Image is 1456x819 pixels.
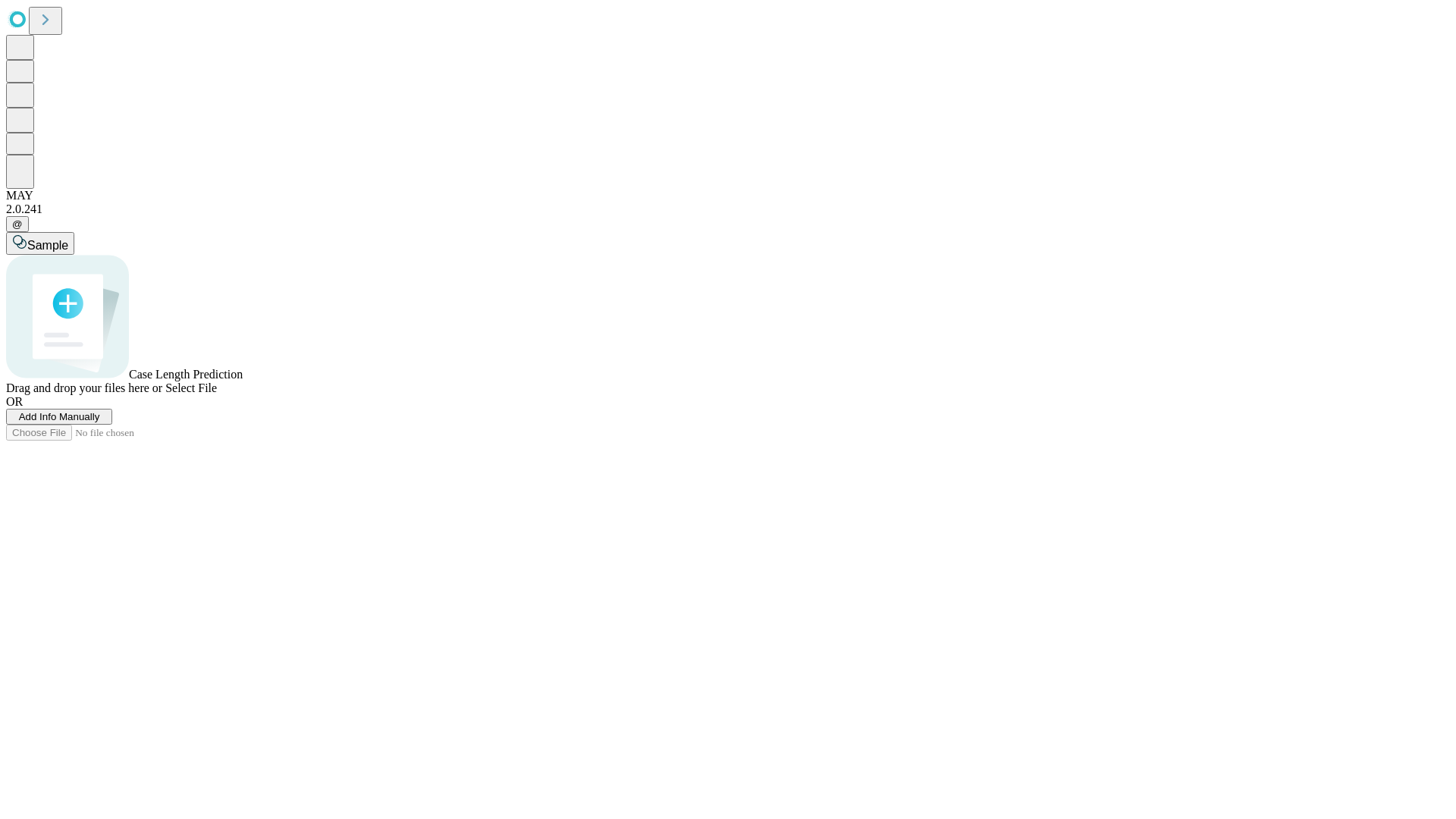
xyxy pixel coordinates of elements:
span: OR [6,395,23,408]
button: @ [6,216,29,232]
span: @ [12,218,23,230]
span: Select File [165,381,217,394]
span: Case Length Prediction [129,368,243,381]
div: MAY [6,189,1450,202]
button: Sample [6,232,74,255]
button: Add Info Manually [6,409,112,425]
span: Add Info Manually [19,411,100,422]
div: 2.0.241 [6,202,1450,216]
span: Sample [27,239,68,252]
span: Drag and drop your files here or [6,381,162,394]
